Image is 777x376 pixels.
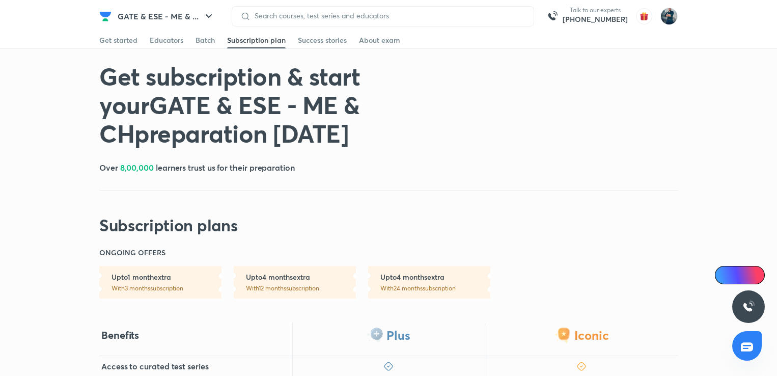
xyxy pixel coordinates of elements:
[112,272,221,282] h6: Upto 1 month extra
[227,35,286,45] div: Subscription plan
[99,62,447,147] h1: Get subscription & start your GATE & ESE - ME & CH preparation [DATE]
[721,271,729,279] img: Icon
[234,266,356,299] a: Upto4 monthsextraWith12 monthssubscription
[563,6,628,14] p: Talk to our experts
[227,32,286,48] a: Subscription plan
[359,35,400,45] div: About exam
[112,284,221,292] p: With 3 months subscription
[196,32,215,48] a: Batch
[99,215,237,235] h2: Subscription plans
[380,284,490,292] p: With 24 months subscription
[359,32,400,48] a: About exam
[246,284,356,292] p: With 12 months subscription
[196,35,215,45] div: Batch
[150,32,183,48] a: Educators
[99,35,137,45] div: Get started
[99,266,221,299] a: Upto1 monthextraWith3 monthssubscription
[563,14,628,24] a: [PHONE_NUMBER]
[732,271,759,279] span: Ai Doubts
[101,360,209,372] h5: Access to curated test series
[368,266,490,299] a: Upto4 monthsextraWith24 monthssubscription
[542,6,563,26] img: call-us
[660,8,678,25] img: Vinay Upadhyay
[636,8,652,24] img: avatar
[380,272,490,282] h6: Upto 4 months extra
[99,10,112,22] img: Company Logo
[120,162,154,173] span: 8,00,000
[298,32,347,48] a: Success stories
[99,248,165,258] h6: ONGOING OFFERS
[101,329,139,342] h4: Benefits
[112,6,221,26] button: GATE & ESE - ME & ...
[246,272,356,282] h6: Upto 4 months extra
[298,35,347,45] div: Success stories
[742,301,755,313] img: ttu
[99,32,137,48] a: Get started
[99,162,295,174] h5: Over learners trust us for their preparation
[715,266,765,284] a: Ai Doubts
[150,35,183,45] div: Educators
[251,12,525,20] input: Search courses, test series and educators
